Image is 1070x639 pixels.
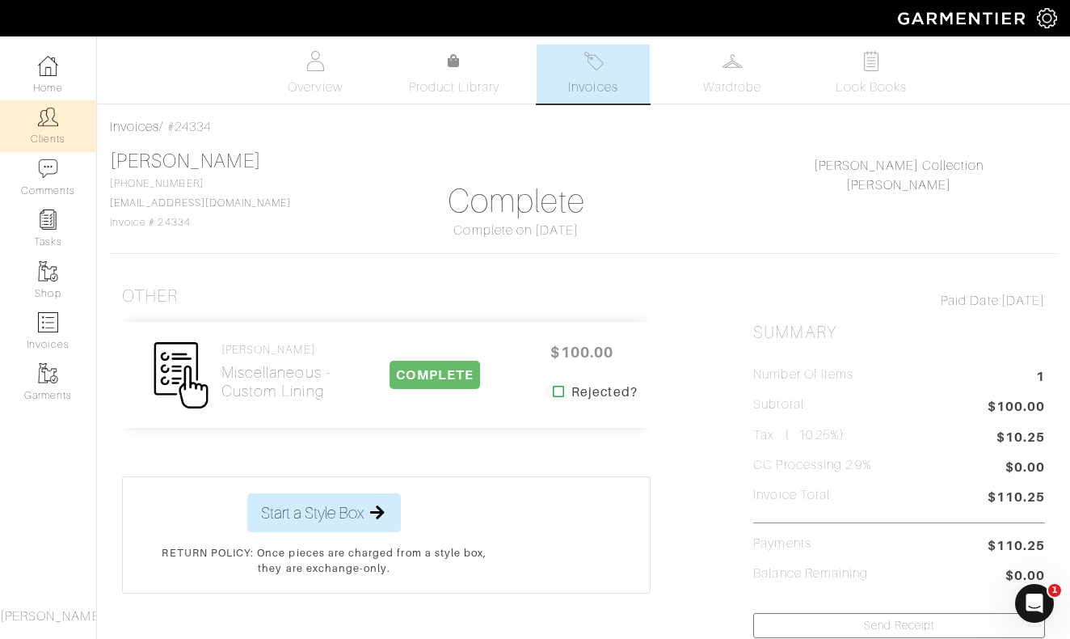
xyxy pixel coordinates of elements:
[221,343,331,357] h4: [PERSON_NAME]
[753,566,868,582] h5: Balance Remaining
[753,488,830,503] h5: Invoice Total
[390,361,479,389] span: COMPLETE
[815,44,928,104] a: Look Books
[147,341,215,409] img: Mens_Miscellaneous-d673f60aaa87559a6952b59d05bf1b3a3b9c20a1534f02d223eac102529ca4c9.png
[152,545,497,576] p: RETURN POLICY: Once pieces are charged from a style box, they are exchange-only.
[571,383,637,402] strong: Rejected?
[861,51,882,71] img: todo-9ac3debb85659649dc8f770b8b6100bb5dab4b48dedcbae339e5042a72dfd3cc.svg
[221,363,331,400] h2: Miscellaneous - Custom Lining
[533,335,630,370] span: $100.00
[941,294,1001,308] span: Paid Date:
[38,159,58,179] img: comment-icon-a0a6a9ef722e966f86d9cbdc48e553b5cf19dbc54f86b18d962a5391bc8f6eb6.png
[996,428,1045,447] span: $10.25
[988,488,1045,510] span: $110.25
[261,501,364,525] span: Start a Style Box
[398,52,511,97] a: Product Library
[1015,584,1054,623] iframe: Intercom live chat
[305,51,326,71] img: basicinfo-40fd8af6dae0f16599ec9e87c0ef1c0a1fdea2edbe929e3d69a839185d80c458.svg
[247,493,401,532] button: Start a Style Box
[988,536,1045,556] span: $110.25
[753,613,1045,638] a: Send Receipt
[110,178,291,228] span: [PHONE_NUMBER] Invoice # 24334
[1005,566,1045,588] span: $0.00
[110,120,159,134] a: Invoices
[38,261,58,281] img: garments-icon-b7da505a4dc4fd61783c78ac3ca0ef83fa9d6f193b1c9dc38574b1d14d53ca28.png
[753,458,872,473] h5: CC Processing 2.9%
[221,343,331,400] a: [PERSON_NAME] Miscellaneous -Custom Lining
[38,209,58,230] img: reminder-icon-8004d30b9f0a5d33ae49ab947aed9ed385cf756f9e5892f1edd6e32f2345188e.png
[753,323,1045,343] h2: Summary
[814,159,984,173] a: [PERSON_NAME] Collection
[583,51,604,71] img: orders-27d20c2124de7fd6de4e0e44c1d41de31381a507db9b33961299e4e07d508b8c.svg
[122,286,178,307] h3: Other
[288,78,342,97] span: Overview
[409,78,500,97] span: Product Library
[753,291,1045,311] div: [DATE]
[753,428,845,443] h5: Tax ( : 10.25%)
[753,367,853,383] h5: Number of Items
[846,178,951,193] a: [PERSON_NAME]
[568,78,617,97] span: Invoices
[38,56,58,76] img: dashboard-icon-dbcd8f5a0b271acd01030246c82b418ddd0df26cd7fceb0bd07c9910d44c42f6.png
[110,150,261,171] a: [PERSON_NAME]
[1048,584,1061,597] span: 1
[38,312,58,332] img: orders-icon-0abe47150d42831381b5fb84f609e132dff9fe21cb692f30cb5eec754e2cba89.png
[703,78,761,97] span: Wardrobe
[110,117,1057,137] div: / #24334
[1036,367,1045,389] span: 1
[1005,458,1045,480] span: $0.00
[753,536,811,552] h5: Payments
[38,363,58,383] img: garments-icon-b7da505a4dc4fd61783c78ac3ca0ef83fa9d6f193b1c9dc38574b1d14d53ca28.png
[371,182,663,221] h1: Complete
[371,221,663,240] div: Complete on [DATE]
[110,197,291,209] a: [EMAIL_ADDRESS][DOMAIN_NAME]
[38,107,58,127] img: clients-icon-6bae9207a08558b7cb47a8932f037763ab4055f8c8b6bfacd5dc20c3e0201464.png
[537,44,650,104] a: Invoices
[890,4,1037,32] img: garmentier-logo-header-white-b43fb05a5012e4ada735d5af1a66efaba907eab6374d6393d1fbf88cb4ef424d.png
[753,397,803,413] h5: Subtotal
[722,51,743,71] img: wardrobe-487a4870c1b7c33e795ec22d11cfc2ed9d08956e64fb3008fe2437562e282088.svg
[988,397,1045,419] span: $100.00
[1037,8,1057,28] img: gear-icon-white-bd11855cb880d31180b6d7d6211b90ccbf57a29d726f0c71d8c61bd08dd39cc2.png
[836,78,908,97] span: Look Books
[259,44,372,104] a: Overview
[676,44,789,104] a: Wardrobe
